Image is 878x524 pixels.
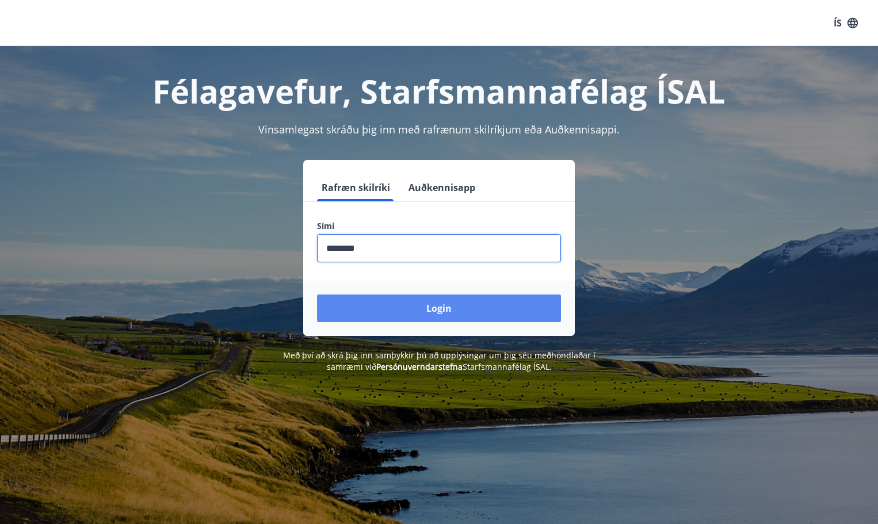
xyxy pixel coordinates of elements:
[404,174,480,201] button: Auðkennisapp
[317,220,561,232] label: Sími
[283,350,595,372] span: Með því að skrá þig inn samþykkir þú að upplýsingar um þig séu meðhöndlaðar í samræmi við Starfsm...
[827,13,864,33] button: ÍS
[376,361,463,372] a: Persónuverndarstefna
[317,174,395,201] button: Rafræn skilríki
[258,123,620,136] span: Vinsamlegast skráðu þig inn með rafrænum skilríkjum eða Auðkennisappi.
[39,69,839,113] h1: Félagavefur, Starfsmannafélag ÍSAL
[317,294,561,322] button: Login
